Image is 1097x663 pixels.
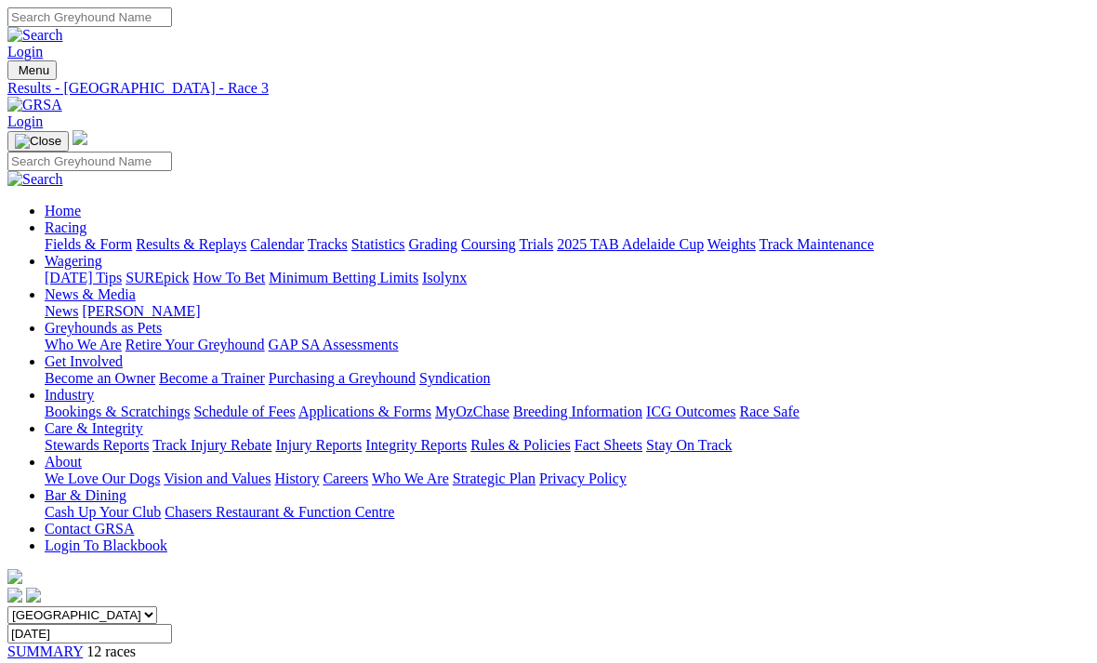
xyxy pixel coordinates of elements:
[7,44,43,60] a: Login
[45,253,102,269] a: Wagering
[19,63,49,77] span: Menu
[351,236,405,252] a: Statistics
[646,437,732,453] a: Stay On Track
[45,353,123,369] a: Get Involved
[45,387,94,403] a: Industry
[126,270,189,285] a: SUREpick
[45,471,1090,487] div: About
[7,624,172,643] input: Select date
[86,643,136,659] span: 12 races
[45,437,1090,454] div: Care & Integrity
[193,270,266,285] a: How To Bet
[739,404,799,419] a: Race Safe
[274,471,319,486] a: History
[409,236,457,252] a: Grading
[193,404,295,419] a: Schedule of Fees
[7,171,63,188] img: Search
[298,404,431,419] a: Applications & Forms
[136,236,246,252] a: Results & Replays
[45,454,82,470] a: About
[45,537,167,553] a: Login To Blackbook
[557,236,704,252] a: 2025 TAB Adelaide Cup
[45,270,122,285] a: [DATE] Tips
[82,303,200,319] a: [PERSON_NAME]
[45,404,1090,420] div: Industry
[159,370,265,386] a: Become a Trainer
[519,236,553,252] a: Trials
[45,504,1090,521] div: Bar & Dining
[45,471,160,486] a: We Love Our Dogs
[45,370,1090,387] div: Get Involved
[15,134,61,149] img: Close
[461,236,516,252] a: Coursing
[7,588,22,603] img: facebook.svg
[7,27,63,44] img: Search
[45,303,78,319] a: News
[7,97,62,113] img: GRSA
[7,60,57,80] button: Toggle navigation
[575,437,642,453] a: Fact Sheets
[365,437,467,453] a: Integrity Reports
[45,236,132,252] a: Fields & Form
[453,471,535,486] a: Strategic Plan
[646,404,735,419] a: ICG Outcomes
[269,337,399,352] a: GAP SA Assessments
[422,270,467,285] a: Isolynx
[323,471,368,486] a: Careers
[45,320,162,336] a: Greyhounds as Pets
[269,270,418,285] a: Minimum Betting Limits
[7,152,172,171] input: Search
[275,437,362,453] a: Injury Reports
[470,437,571,453] a: Rules & Policies
[308,236,348,252] a: Tracks
[26,588,41,603] img: twitter.svg
[7,7,172,27] input: Search
[45,219,86,235] a: Racing
[250,236,304,252] a: Calendar
[7,569,22,584] img: logo-grsa-white.png
[45,236,1090,253] div: Racing
[435,404,509,419] a: MyOzChase
[760,236,874,252] a: Track Maintenance
[45,404,190,419] a: Bookings & Scratchings
[45,420,143,436] a: Care & Integrity
[45,504,161,520] a: Cash Up Your Club
[45,337,122,352] a: Who We Are
[707,236,756,252] a: Weights
[7,131,69,152] button: Toggle navigation
[165,504,394,520] a: Chasers Restaurant & Function Centre
[7,80,1090,97] a: Results - [GEOGRAPHIC_DATA] - Race 3
[45,203,81,219] a: Home
[45,521,134,537] a: Contact GRSA
[45,286,136,302] a: News & Media
[513,404,642,419] a: Breeding Information
[126,337,265,352] a: Retire Your Greyhound
[152,437,271,453] a: Track Injury Rebate
[372,471,449,486] a: Who We Are
[419,370,490,386] a: Syndication
[73,130,87,145] img: logo-grsa-white.png
[7,643,83,659] a: SUMMARY
[45,437,149,453] a: Stewards Reports
[45,337,1090,353] div: Greyhounds as Pets
[45,303,1090,320] div: News & Media
[539,471,627,486] a: Privacy Policy
[7,113,43,129] a: Login
[45,370,155,386] a: Become an Owner
[45,270,1090,286] div: Wagering
[45,487,126,503] a: Bar & Dining
[269,370,416,386] a: Purchasing a Greyhound
[164,471,271,486] a: Vision and Values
